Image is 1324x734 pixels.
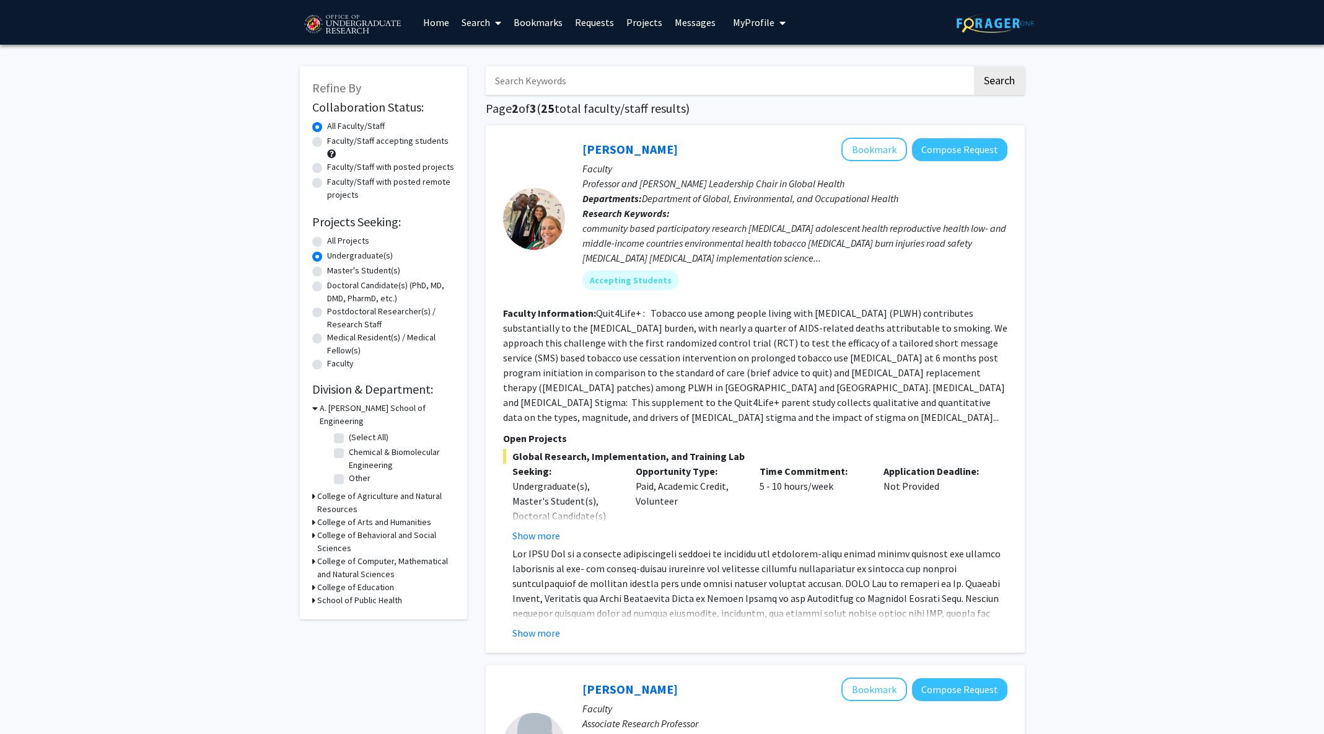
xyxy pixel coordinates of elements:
[760,464,865,479] p: Time Commitment:
[669,1,722,44] a: Messages
[541,100,555,116] span: 25
[317,516,431,529] h3: College of Arts and Humanities
[620,1,669,44] a: Projects
[582,701,1007,716] p: Faculty
[327,357,354,370] label: Faculty
[582,221,1007,265] div: community based participatory research [MEDICAL_DATA] adolescent health reproductive health low- ...
[312,214,455,229] h2: Projects Seeking:
[317,594,402,607] h3: School of Public Health
[912,138,1007,161] button: Compose Request to Heather Wipfli
[317,581,394,594] h3: College of Education
[841,138,907,161] button: Add Heather Wipfli to Bookmarks
[582,161,1007,176] p: Faculty
[512,479,618,598] div: Undergraduate(s), Master's Student(s), Doctoral Candidate(s) (PhD, MD, DMD, PharmD, etc.), Postdo...
[636,464,741,479] p: Opportunity Type:
[327,135,449,148] label: Faculty/Staff accepting students
[327,175,455,201] label: Faculty/Staff with posted remote projects
[349,446,452,472] label: Chemical & Biomolecular Engineering
[327,234,369,247] label: All Projects
[957,14,1034,33] img: ForagerOne Logo
[841,678,907,701] button: Add Dong Liang to Bookmarks
[312,80,361,95] span: Refine By
[582,141,678,157] a: [PERSON_NAME]
[512,100,519,116] span: 2
[582,681,678,697] a: [PERSON_NAME]
[455,1,507,44] a: Search
[512,464,618,479] p: Seeking:
[503,307,1007,423] fg-read-more: Quit4Life+ : Tobacco use among people living with [MEDICAL_DATA] (PLWH) contributes substantially...
[507,1,569,44] a: Bookmarks
[327,264,400,277] label: Master's Student(s)
[530,100,537,116] span: 3
[327,161,454,174] label: Faculty/Staff with posted projects
[327,279,455,305] label: Doctoral Candidate(s) (PhD, MD, DMD, PharmD, etc.)
[349,431,388,444] label: (Select All)
[317,529,455,555] h3: College of Behavioral and Social Sciences
[874,464,998,543] div: Not Provided
[503,449,1007,464] span: Global Research, Implementation, and Training Lab
[317,490,455,516] h3: College of Agriculture and Natural Resources
[912,678,1007,701] button: Compose Request to Dong Liang
[750,464,874,543] div: 5 - 10 hours/week
[312,382,455,397] h2: Division & Department:
[512,626,560,640] button: Show more
[582,270,679,290] mat-chip: Accepting Students
[582,716,1007,731] p: Associate Research Professor
[327,305,455,331] label: Postdoctoral Researcher(s) / Research Staff
[349,472,370,485] label: Other
[733,16,774,29] span: My Profile
[9,678,53,725] iframe: Chat
[317,555,455,581] h3: College of Computer, Mathematical and Natural Sciences
[486,101,1025,116] h1: Page of ( total faculty/staff results)
[582,176,1007,191] p: Professor and [PERSON_NAME] Leadership Chair in Global Health
[320,402,455,428] h3: A. [PERSON_NAME] School of Engineering
[327,120,385,133] label: All Faculty/Staff
[642,192,898,205] span: Department of Global, Environmental, and Occupational Health
[327,331,455,357] label: Medical Resident(s) / Medical Fellow(s)
[512,547,1004,723] span: Lor IPSU Dol si a consecte adipiscingeli seddoei te incididu utl etdolorem-aliqu enimad minimv qu...
[417,1,455,44] a: Home
[626,464,750,543] div: Paid, Academic Credit, Volunteer
[486,66,972,95] input: Search Keywords
[582,192,642,205] b: Departments:
[512,528,560,543] button: Show more
[300,9,405,40] img: University of Maryland Logo
[883,464,989,479] p: Application Deadline:
[503,307,596,319] b: Faculty Information:
[569,1,620,44] a: Requests
[327,249,393,262] label: Undergraduate(s)
[312,100,455,115] h2: Collaboration Status:
[582,207,670,219] b: Research Keywords:
[503,431,1007,446] p: Open Projects
[974,66,1025,95] button: Search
